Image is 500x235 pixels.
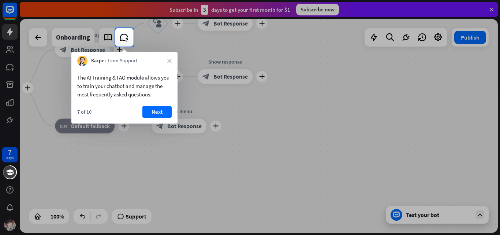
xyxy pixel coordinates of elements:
div: 7 of 10 [77,109,92,115]
span: from Support [108,57,138,65]
button: Next [142,106,172,118]
i: close [167,59,172,63]
button: Open LiveChat chat widget [6,3,28,25]
span: Kacper [91,57,106,65]
div: The AI Training & FAQ module allows you to train your chatbot and manage the most frequently aske... [77,73,172,99]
